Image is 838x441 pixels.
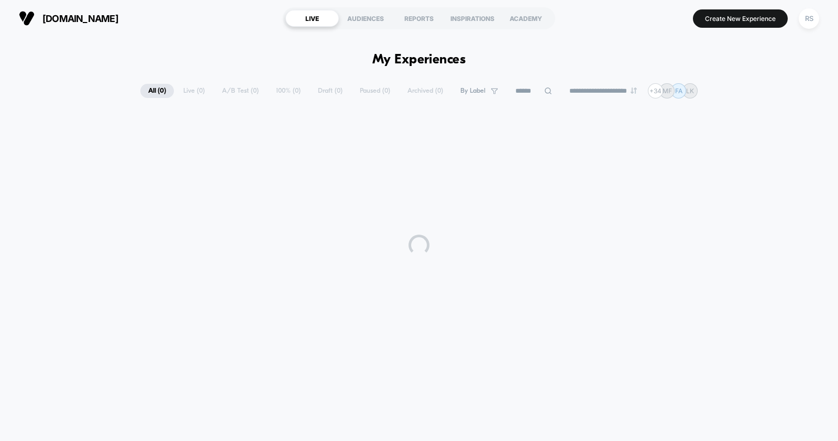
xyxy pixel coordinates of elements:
[140,84,174,98] span: All ( 0 )
[19,10,35,26] img: Visually logo
[686,87,694,95] p: LK
[796,8,822,29] button: RS
[285,10,339,27] div: LIVE
[339,10,392,27] div: AUDIENCES
[372,52,466,68] h1: My Experiences
[799,8,819,29] div: RS
[663,87,672,95] p: MF
[16,10,122,27] button: [DOMAIN_NAME]
[631,87,637,94] img: end
[648,83,663,98] div: + 34
[675,87,682,95] p: FA
[392,10,446,27] div: REPORTS
[460,87,486,95] span: By Label
[693,9,788,28] button: Create New Experience
[446,10,499,27] div: INSPIRATIONS
[499,10,553,27] div: ACADEMY
[42,13,118,24] span: [DOMAIN_NAME]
